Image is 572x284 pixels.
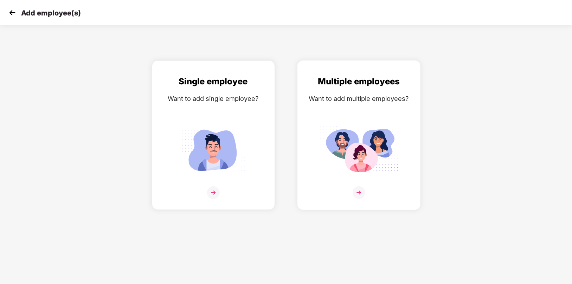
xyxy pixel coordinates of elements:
p: Add employee(s) [21,9,81,17]
div: Single employee [159,75,268,88]
img: svg+xml;base64,PHN2ZyB4bWxucz0iaHR0cDovL3d3dy53My5vcmcvMjAwMC9zdmciIHdpZHRoPSIzNiIgaGVpZ2h0PSIzNi... [207,186,220,199]
img: svg+xml;base64,PHN2ZyB4bWxucz0iaHR0cDovL3d3dy53My5vcmcvMjAwMC9zdmciIHdpZHRoPSIzNiIgaGVpZ2h0PSIzNi... [353,186,365,199]
div: Multiple employees [305,75,413,88]
div: Want to add multiple employees? [305,93,413,104]
div: Want to add single employee? [159,93,268,104]
img: svg+xml;base64,PHN2ZyB4bWxucz0iaHR0cDovL3d3dy53My5vcmcvMjAwMC9zdmciIGlkPSJNdWx0aXBsZV9lbXBsb3llZS... [320,123,398,177]
img: svg+xml;base64,PHN2ZyB4bWxucz0iaHR0cDovL3d3dy53My5vcmcvMjAwMC9zdmciIHdpZHRoPSIzMCIgaGVpZ2h0PSIzMC... [7,7,18,18]
img: svg+xml;base64,PHN2ZyB4bWxucz0iaHR0cDovL3d3dy53My5vcmcvMjAwMC9zdmciIGlkPSJTaW5nbGVfZW1wbG95ZWUiIH... [174,123,253,177]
